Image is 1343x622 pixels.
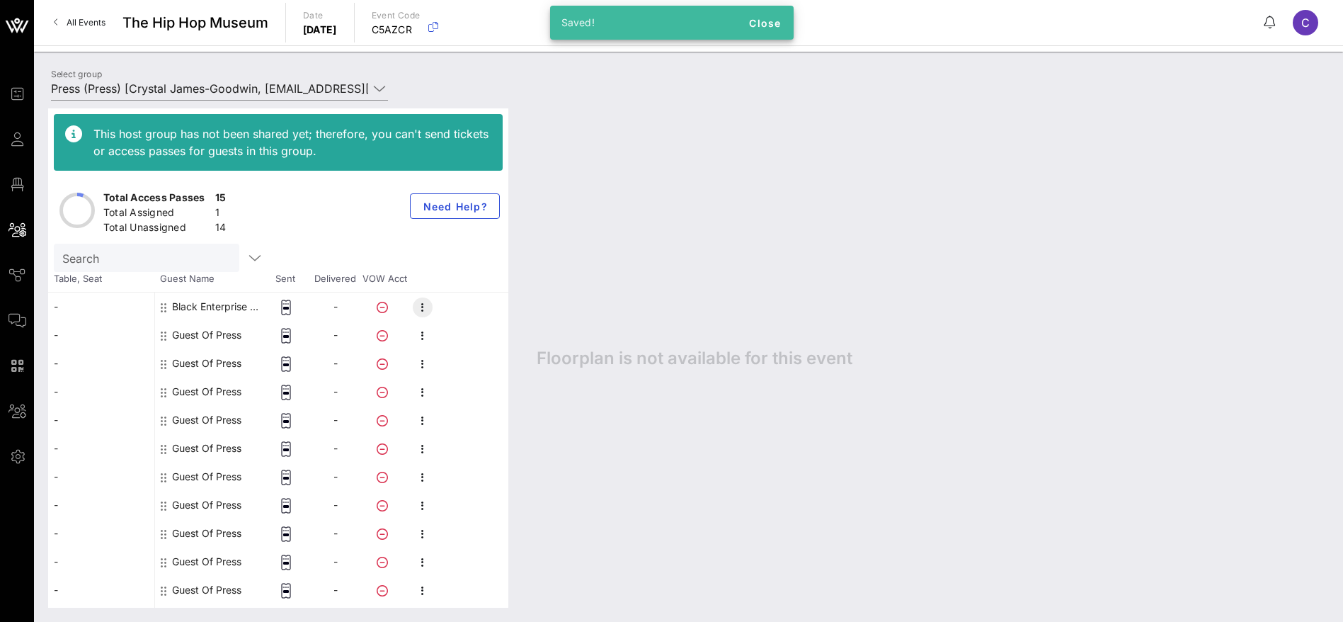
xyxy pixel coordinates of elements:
[172,519,241,548] div: Guest Of Press
[303,9,337,23] p: Date
[333,499,338,511] span: -
[48,349,154,378] div: -
[333,584,338,596] span: -
[172,378,241,406] div: Guest Of Press
[537,348,852,369] span: Floorplan is not available for this event
[172,321,241,349] div: Guest Of Press
[172,576,241,604] div: Guest Of Press
[333,442,338,454] span: -
[748,17,782,29] span: Close
[172,406,241,434] div: Guest Of Press
[67,17,105,28] span: All Events
[48,293,154,321] div: -
[422,200,488,213] span: Need Help?
[51,69,102,79] label: Select group
[310,272,360,286] span: Delivered
[333,470,338,482] span: -
[303,23,337,37] p: [DATE]
[360,272,409,286] span: VOW Acct
[48,321,154,349] div: -
[103,220,210,238] div: Total Unassigned
[215,205,227,223] div: 1
[215,191,227,208] div: 15
[333,300,338,312] span: -
[172,434,241,463] div: Guest Of Press
[172,349,241,378] div: Guest Of Press
[48,519,154,548] div: -
[333,555,338,567] span: -
[333,385,338,397] span: -
[172,491,241,519] div: Guest Of Press
[215,220,227,238] div: 14
[48,491,154,519] div: -
[154,272,261,286] span: Guest Name
[172,293,261,321] div: Black Enterprise Press
[45,11,114,34] a: All Events
[261,272,310,286] span: Sent
[122,12,268,33] span: The Hip Hop Museum
[172,548,241,576] div: Guest Of Press
[48,548,154,576] div: -
[103,205,210,223] div: Total Assigned
[743,10,788,35] button: Close
[48,378,154,406] div: -
[333,527,338,539] span: -
[333,329,338,341] span: -
[561,16,595,28] span: Saved!
[372,23,421,37] p: C5AZCR
[333,414,338,426] span: -
[48,434,154,463] div: -
[333,357,338,369] span: -
[1293,10,1318,35] div: C
[48,406,154,434] div: -
[48,463,154,491] div: -
[48,272,154,286] span: Table, Seat
[172,463,241,491] div: Guest Of Press
[410,193,500,219] button: Need Help?
[103,191,210,208] div: Total Access Passes
[1301,16,1310,30] span: C
[93,125,491,159] div: This host group has not been shared yet; therefore, you can't send tickets or access passes for g...
[372,9,421,23] p: Event Code
[48,576,154,604] div: -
